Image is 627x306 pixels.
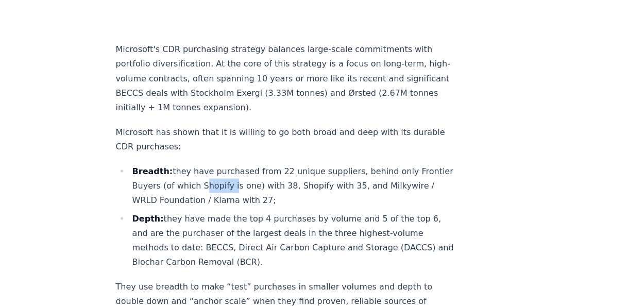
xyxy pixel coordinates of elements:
li: they have purchased from 22 unique suppliers, behind only Frontier Buyers (of which Shopify is on... [129,164,457,207]
strong: Depth: [132,213,164,223]
strong: Breadth: [132,166,173,176]
li: they have made the top 4 purchases by volume and 5 of the top 6, and are the purchaser of the lar... [129,211,457,269]
p: Microsoft's CDR purchasing strategy balances large-scale commitments with portfolio diversificati... [116,42,457,114]
p: Microsoft has shown that it is willing to go both broad and deep with its durable CDR purchases: [116,125,457,154]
